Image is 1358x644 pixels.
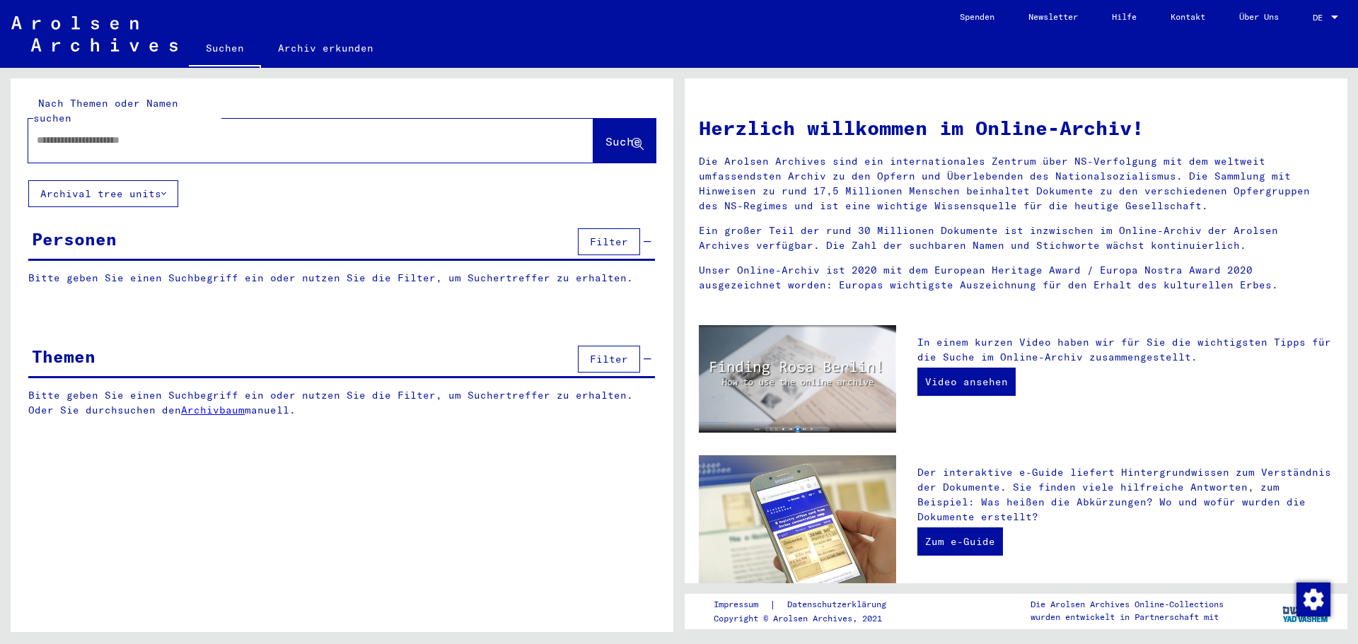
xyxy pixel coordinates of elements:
img: video.jpg [699,325,896,433]
p: Die Arolsen Archives Online-Collections [1031,598,1224,611]
p: Bitte geben Sie einen Suchbegriff ein oder nutzen Sie die Filter, um Suchertreffer zu erhalten. O... [28,388,656,418]
button: Suche [593,119,656,163]
button: Archival tree units [28,180,178,207]
mat-label: Nach Themen oder Namen suchen [33,97,178,124]
p: wurden entwickelt in Partnerschaft mit [1031,611,1224,623]
p: Die Arolsen Archives sind ein internationales Zentrum über NS-Verfolgung mit dem weltweit umfasse... [699,154,1333,213]
h1: Herzlich willkommen im Online-Archiv! [699,113,1333,143]
img: Zustimmung ändern [1296,582,1330,616]
p: Bitte geben Sie einen Suchbegriff ein oder nutzen Sie die Filter, um Suchertreffer zu erhalten. [28,271,655,286]
span: Suche [605,134,641,148]
a: Archivbaum [181,404,245,416]
span: Filter [590,235,628,248]
img: Arolsen_neg.svg [11,16,178,52]
span: DE [1313,13,1328,23]
div: | [714,597,903,612]
button: Filter [578,346,640,373]
a: Datenschutzerklärung [776,597,903,612]
p: In einem kurzen Video haben wir für Sie die wichtigsten Tipps für die Suche im Online-Archiv zusa... [917,335,1333,365]
div: Themen [32,344,95,369]
p: Unser Online-Archiv ist 2020 mit dem European Heritage Award / Europa Nostra Award 2020 ausgezeic... [699,263,1333,293]
div: Personen [32,226,117,252]
a: Suchen [189,31,261,68]
span: Filter [590,353,628,365]
button: Filter [578,228,640,255]
img: yv_logo.png [1279,593,1333,628]
a: Impressum [714,597,770,612]
p: Ein großer Teil der rund 30 Millionen Dokumente ist inzwischen im Online-Archiv der Arolsen Archi... [699,223,1333,253]
p: Der interaktive e-Guide liefert Hintergrundwissen zum Verständnis der Dokumente. Sie finden viele... [917,465,1333,525]
a: Archiv erkunden [261,31,390,65]
p: Copyright © Arolsen Archives, 2021 [714,612,903,625]
a: Zum e-Guide [917,527,1003,556]
img: eguide.jpg [699,455,896,587]
a: Video ansehen [917,368,1016,396]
